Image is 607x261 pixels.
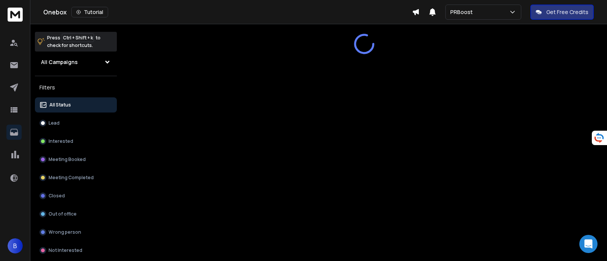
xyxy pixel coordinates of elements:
[43,7,412,17] div: Onebox
[35,134,117,149] button: Interested
[49,247,82,253] p: Not Interested
[546,8,588,16] p: Get Free Credits
[35,82,117,93] h3: Filters
[49,138,73,144] p: Interested
[35,170,117,185] button: Meeting Completed
[35,55,117,70] button: All Campaigns
[71,7,108,17] button: Tutorial
[49,229,81,235] p: Wrong person
[49,120,60,126] p: Lead
[35,97,117,113] button: All Status
[49,156,86,163] p: Meeting Booked
[49,193,65,199] p: Closed
[49,175,94,181] p: Meeting Completed
[8,238,23,253] button: B
[35,225,117,240] button: Wrong person
[530,5,594,20] button: Get Free Credits
[62,33,94,42] span: Ctrl + Shift + k
[35,206,117,222] button: Out of office
[35,188,117,203] button: Closed
[35,243,117,258] button: Not Interested
[41,58,78,66] h1: All Campaigns
[49,211,77,217] p: Out of office
[49,102,71,108] p: All Status
[35,116,117,131] button: Lead
[35,152,117,167] button: Meeting Booked
[47,34,101,49] p: Press to check for shortcuts.
[450,8,476,16] p: PRBoost
[579,235,598,253] div: Open Intercom Messenger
